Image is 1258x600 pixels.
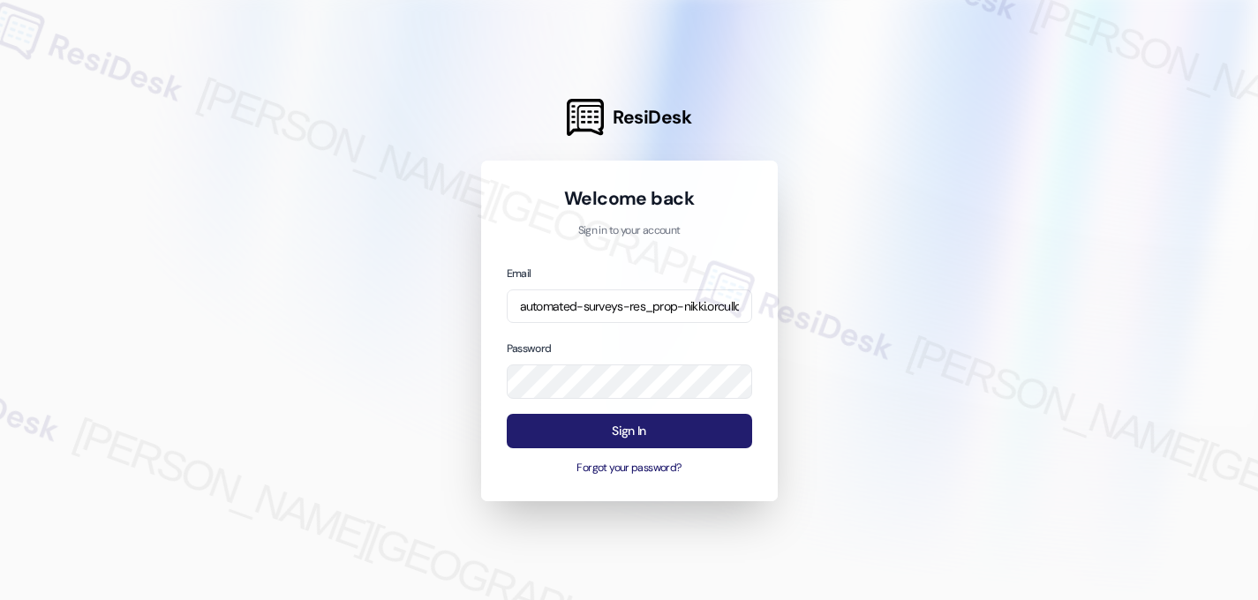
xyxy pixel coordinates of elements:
p: Sign in to your account [507,223,752,239]
h1: Welcome back [507,186,752,211]
label: Password [507,341,552,356]
input: name@example.com [507,289,752,324]
span: ResiDesk [613,105,691,130]
label: Email [507,266,531,281]
button: Sign In [507,414,752,448]
img: ResiDesk Logo [567,99,604,136]
button: Forgot your password? [507,461,752,476]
